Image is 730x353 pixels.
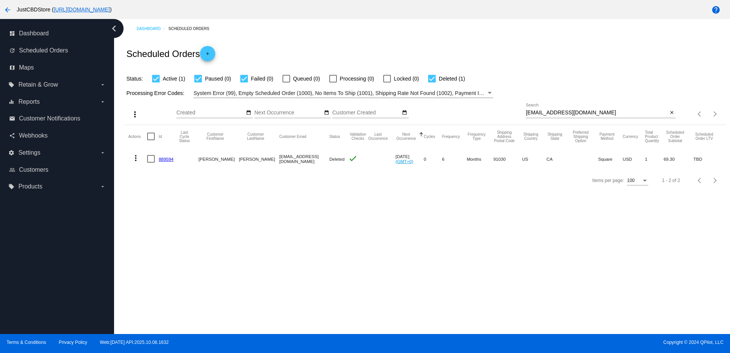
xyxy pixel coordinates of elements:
i: update [9,47,15,54]
a: dashboard Dashboard [9,27,106,40]
span: JustCBDStore ( ) [17,6,112,13]
a: Web:[DATE] API:2025.10.08.1632 [100,340,169,345]
span: Dashboard [19,30,49,37]
span: Active (1) [163,74,185,83]
mat-cell: USD [623,148,645,170]
mat-select: Items per page: [627,178,648,184]
a: update Scheduled Orders [9,44,106,57]
mat-cell: 0 [424,148,442,170]
mat-icon: more_vert [131,154,140,163]
i: share [9,133,15,139]
i: map [9,65,15,71]
mat-cell: TBD [693,148,722,170]
span: Processing (0) [340,74,374,83]
i: chevron_left [108,22,120,35]
a: Dashboard [136,23,168,35]
i: arrow_drop_down [100,99,106,105]
span: Products [18,183,42,190]
button: Change sorting for ShippingPostcode [494,130,516,143]
button: Change sorting for Id [159,134,162,139]
i: local_offer [8,82,14,88]
i: email [9,116,15,122]
a: Scheduled Orders [168,23,216,35]
input: Next Occurrence [254,110,323,116]
mat-cell: [EMAIL_ADDRESS][DOMAIN_NAME] [279,148,330,170]
mat-icon: add [203,51,212,60]
i: arrow_drop_down [100,184,106,190]
span: Customer Notifications [19,115,80,122]
button: Change sorting for ShippingState [546,132,563,141]
i: people_outline [9,167,15,173]
span: Queued (0) [293,74,320,83]
mat-icon: check [348,154,357,163]
span: Customers [19,166,48,173]
input: Created [176,110,245,116]
mat-cell: Months [467,148,494,170]
h2: Scheduled Orders [126,46,215,61]
mat-cell: CA [546,148,570,170]
mat-cell: [PERSON_NAME] [198,148,239,170]
button: Change sorting for Frequency [442,134,460,139]
button: Change sorting for FrequencyType [467,132,487,141]
button: Previous page [692,173,708,188]
button: Previous page [692,106,708,122]
mat-icon: date_range [324,110,329,116]
button: Change sorting for LifetimeValue [693,132,715,141]
a: map Maps [9,62,106,74]
mat-cell: 69.30 [663,148,693,170]
mat-icon: date_range [246,110,251,116]
mat-cell: 91030 [494,148,522,170]
mat-icon: more_vert [130,110,140,119]
mat-cell: 6 [442,148,467,170]
span: Webhooks [19,132,48,139]
button: Change sorting for CustomerLastName [239,132,272,141]
div: Items per page: [592,178,624,183]
mat-cell: [PERSON_NAME] [239,148,279,170]
button: Change sorting for LastOccurrenceUtc [367,132,389,141]
button: Change sorting for Cycles [424,134,435,139]
span: Failed (0) [251,74,273,83]
a: email Customer Notifications [9,112,106,125]
span: Processing Error Codes: [126,90,184,96]
button: Next page [708,173,723,188]
span: Paused (0) [205,74,231,83]
button: Clear [668,109,676,117]
i: equalizer [8,99,14,105]
a: Privacy Policy [59,340,87,345]
mat-select: Filter by Processing Error Codes [194,89,493,98]
mat-cell: US [522,148,546,170]
span: Deleted (1) [439,74,465,83]
a: (GMT+0) [395,159,413,164]
span: Reports [18,98,40,105]
mat-cell: Square [598,148,622,170]
button: Next page [708,106,723,122]
button: Change sorting for NextOccurrenceUtc [395,132,417,141]
span: Status: [126,76,143,82]
a: 889594 [159,157,173,161]
mat-cell: [DATE] [395,148,424,170]
i: dashboard [9,30,15,36]
span: Locked (0) [394,74,419,83]
span: Deleted [329,157,344,161]
i: settings [8,150,14,156]
mat-icon: date_range [402,110,407,116]
button: Change sorting for PreferredShippingOption [570,130,591,143]
input: Customer Created [332,110,401,116]
span: Scheduled Orders [19,47,68,54]
i: arrow_drop_down [100,150,106,156]
button: Change sorting for PaymentMethod.Type [598,132,616,141]
a: people_outline Customers [9,164,106,176]
i: arrow_drop_down [100,82,106,88]
span: Maps [19,64,34,71]
button: Change sorting for CustomerFirstName [198,132,232,141]
button: Change sorting for Status [329,134,340,139]
mat-icon: close [669,110,674,116]
a: share Webhooks [9,130,106,142]
span: 100 [627,178,635,183]
span: Settings [18,149,40,156]
span: Retain & Grow [18,81,58,88]
mat-header-cell: Actions [128,125,147,148]
button: Change sorting for Subtotal [663,130,686,143]
i: local_offer [8,184,14,190]
span: Copyright © 2024 QPilot, LLC [371,340,724,345]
